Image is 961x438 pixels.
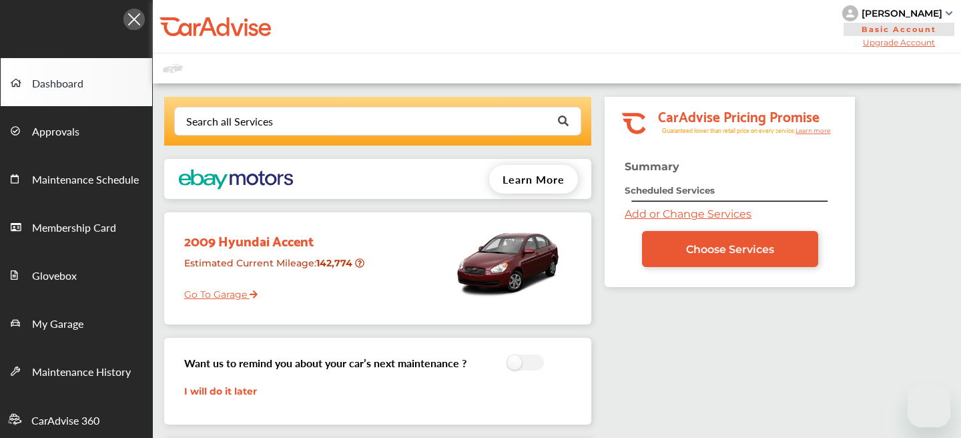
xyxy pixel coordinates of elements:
[1,106,152,154] a: Approvals
[174,219,370,252] div: 2009 Hyundai Accent
[174,278,258,304] a: Go To Garage
[1,58,152,106] a: Dashboard
[184,355,466,371] h3: Want us to remind you about your car’s next maintenance ?
[625,160,679,173] strong: Summary
[662,126,795,135] tspan: Guaranteed lower than retail price on every service.
[658,103,820,128] tspan: CarAdvise Pricing Promise
[795,127,831,134] tspan: Learn more
[32,268,77,285] span: Glovebox
[842,5,858,21] img: knH8PDtVvWoAbQRylUukY18CTiRevjo20fAtgn5MLBQj4uumYvk2MzTtcAIzfGAtb1XOLVMAvhLuqoNAbL4reqehy0jehNKdM...
[686,243,774,256] span: Choose Services
[163,60,183,77] img: placeholder_car.fcab19be.svg
[625,185,715,196] strong: Scheduled Services
[1,202,152,250] a: Membership Card
[32,124,79,141] span: Approvals
[1,347,152,395] a: Maintenance History
[642,231,818,267] a: Choose Services
[174,252,370,286] div: Estimated Current Mileage :
[503,172,565,187] span: Learn More
[842,37,956,47] span: Upgrade Account
[908,385,950,427] iframe: Button to launch messaging window
[844,23,954,36] span: Basic Account
[123,9,145,30] img: Icon.5fd9dcc7.svg
[946,11,952,15] img: sCxJUJ+qAmfqhQGDUl18vwLg4ZYJ6CxN7XmbOMBAAAAAElFTkSuQmCC
[31,413,99,430] span: CarAdvise 360
[862,7,942,19] div: [PERSON_NAME]
[32,316,83,333] span: My Garage
[32,172,139,189] span: Maintenance Schedule
[32,75,83,93] span: Dashboard
[32,364,131,381] span: Maintenance History
[1,298,152,347] a: My Garage
[186,116,273,127] div: Search all Services
[451,219,565,306] img: mobile_5624_st0640_046.jpg
[32,220,116,237] span: Membership Card
[316,257,355,269] strong: 142,774
[1,154,152,202] a: Maintenance Schedule
[184,385,257,397] a: I will do it later
[1,250,152,298] a: Glovebox
[625,208,751,220] a: Add or Change Services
